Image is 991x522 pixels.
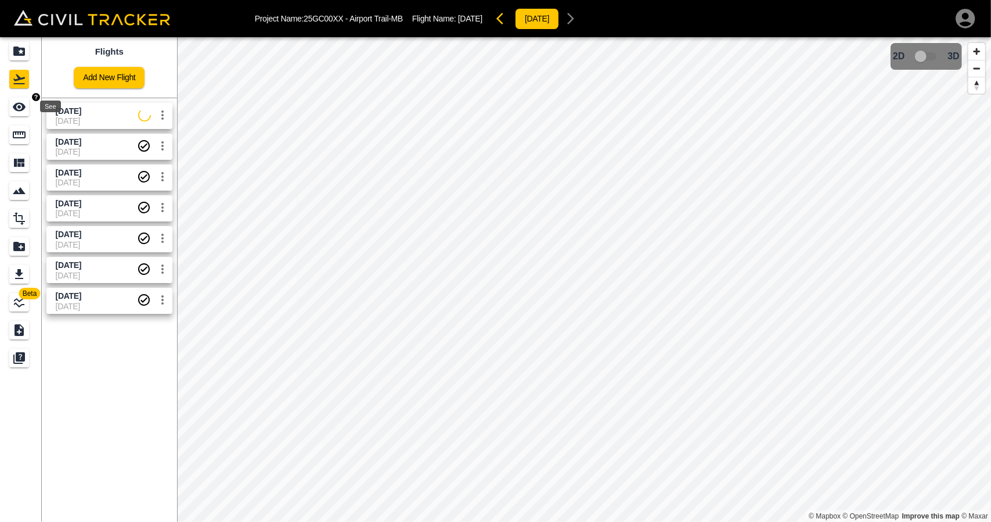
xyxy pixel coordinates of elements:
[412,14,482,23] p: Flight Name:
[843,512,899,520] a: OpenStreetMap
[910,45,943,67] span: 3D model not uploaded yet
[968,43,985,60] button: Zoom in
[948,51,960,62] span: 3D
[458,14,482,23] span: [DATE]
[255,14,403,23] p: Project Name: 25GC00XX - Airport Trail-MB
[515,8,559,30] button: [DATE]
[893,51,904,62] span: 2D
[40,101,61,112] div: See
[968,77,985,94] button: Reset bearing to north
[968,60,985,77] button: Zoom out
[14,10,170,26] img: Civil Tracker
[902,512,960,520] a: Map feedback
[809,512,841,520] a: Mapbox
[177,37,991,522] canvas: Map
[961,512,988,520] a: Maxar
